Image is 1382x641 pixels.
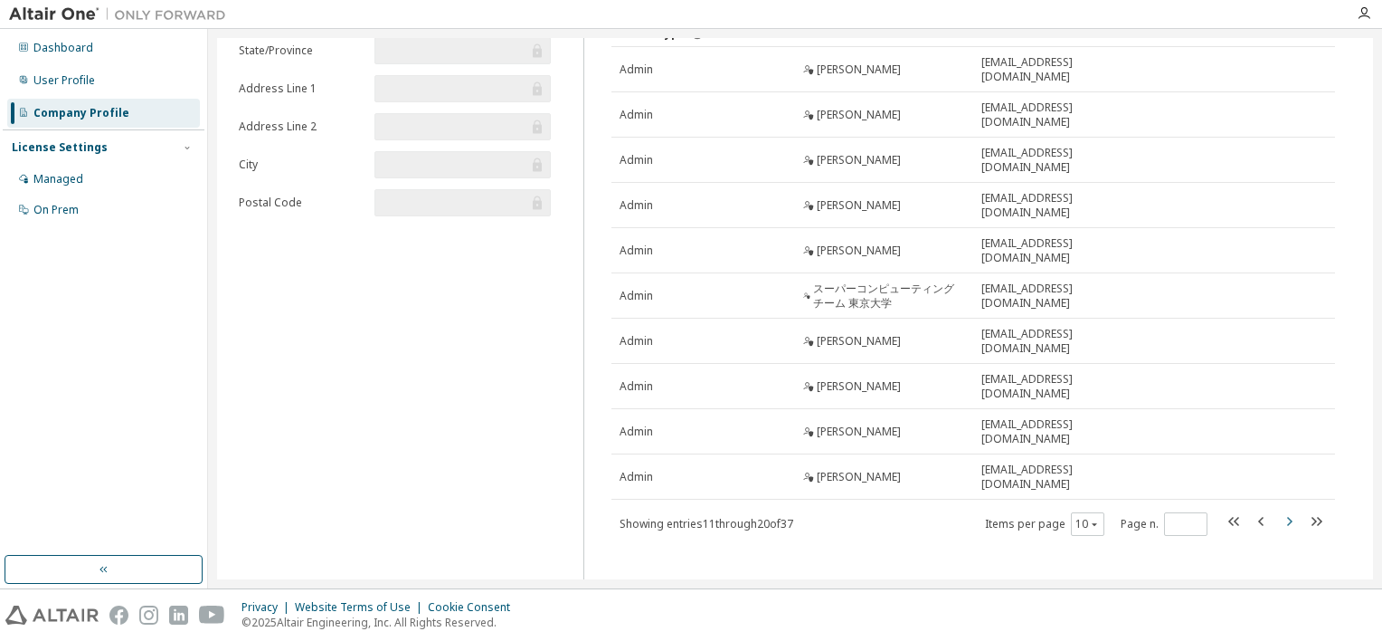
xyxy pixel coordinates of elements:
[985,512,1104,536] span: Items per page
[620,244,653,258] span: Admin
[981,100,1146,129] span: [EMAIL_ADDRESS][DOMAIN_NAME]
[981,191,1146,220] span: [EMAIL_ADDRESS][DOMAIN_NAME]
[239,43,364,58] label: State/Province
[981,282,1146,311] span: [EMAIL_ADDRESS][DOMAIN_NAME]
[33,73,95,88] div: User Profile
[817,108,901,122] span: [PERSON_NAME]
[12,140,108,155] div: License Settings
[620,289,653,303] span: Admin
[33,172,83,187] div: Managed
[817,425,901,439] span: [PERSON_NAME]
[620,108,653,122] span: Admin
[33,41,93,55] div: Dashboard
[9,5,235,24] img: Altair One
[981,417,1146,446] span: [EMAIL_ADDRESS][DOMAIN_NAME]
[239,158,364,172] label: City
[981,372,1146,401] span: [EMAIL_ADDRESS][DOMAIN_NAME]
[620,334,653,349] span: Admin
[620,379,653,394] span: Admin
[817,334,901,349] span: [PERSON_NAME]
[239,196,364,210] label: Postal Code
[620,470,653,484] span: Admin
[620,516,793,531] span: Showing entries 11 through 20 of 37
[109,606,128,625] img: facebook.svg
[817,62,901,77] span: [PERSON_NAME]
[239,120,364,134] label: Address Line 2
[33,106,129,120] div: Company Profile
[981,146,1146,175] span: [EMAIL_ADDRESS][DOMAIN_NAME]
[239,81,364,96] label: Address Line 1
[1121,512,1207,536] span: Page n.
[817,244,901,258] span: [PERSON_NAME]
[241,615,521,630] p: © 2025 Altair Engineering, Inc. All Rights Reserved.
[620,425,653,439] span: Admin
[981,55,1146,84] span: [EMAIL_ADDRESS][DOMAIN_NAME]
[139,606,158,625] img: instagram.svg
[981,463,1146,492] span: [EMAIL_ADDRESS][DOMAIN_NAME]
[620,62,653,77] span: Admin
[817,470,901,484] span: [PERSON_NAME]
[817,198,901,213] span: [PERSON_NAME]
[981,327,1146,356] span: [EMAIL_ADDRESS][DOMAIN_NAME]
[813,282,965,311] span: スーパーコンピューティングチーム 東京大学
[1075,517,1100,531] button: 10
[817,153,901,167] span: [PERSON_NAME]
[241,600,295,615] div: Privacy
[817,379,901,394] span: [PERSON_NAME]
[169,606,188,625] img: linkedin.svg
[5,606,99,625] img: altair_logo.svg
[981,236,1146,265] span: [EMAIL_ADDRESS][DOMAIN_NAME]
[33,203,79,217] div: On Prem
[620,198,653,213] span: Admin
[199,606,225,625] img: youtube.svg
[295,600,428,615] div: Website Terms of Use
[620,153,653,167] span: Admin
[428,600,521,615] div: Cookie Consent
